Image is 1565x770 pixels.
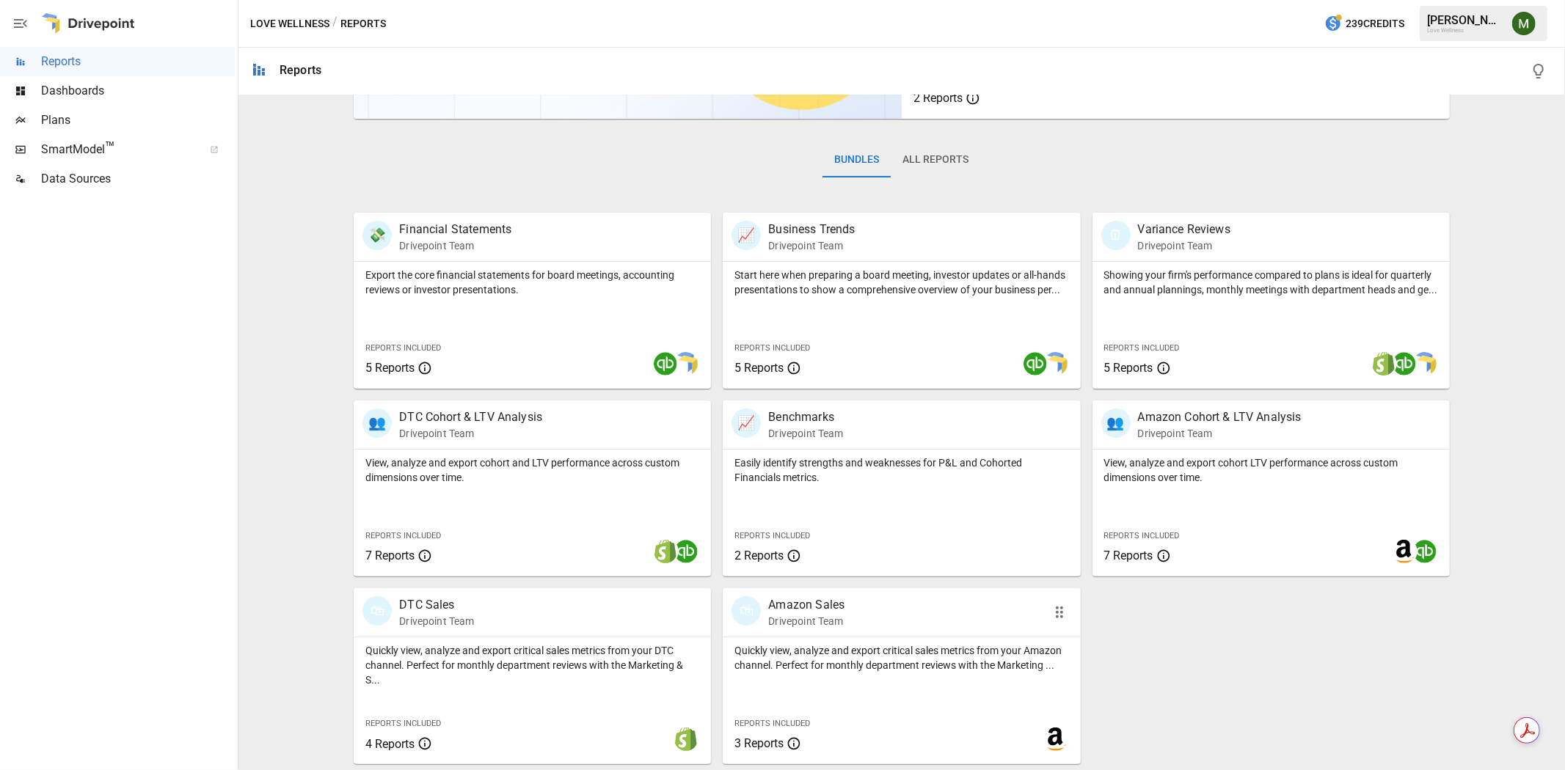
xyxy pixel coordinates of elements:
span: SmartModel [41,141,194,158]
div: Reports [280,63,321,77]
span: 5 Reports [1104,361,1153,375]
p: Drivepoint Team [768,614,844,628]
img: Meredith Lacasse [1512,12,1536,35]
div: Love Wellness [1427,27,1503,34]
p: Drivepoint Team [1138,426,1302,441]
img: quickbooks [1393,352,1416,375]
img: quickbooks [1413,540,1437,563]
button: All Reports [891,142,980,177]
button: Meredith Lacasse [1503,3,1544,44]
span: Dashboards [41,82,235,100]
span: 5 Reports [365,361,415,375]
span: Plans [41,111,235,129]
div: 👥 [1101,408,1131,438]
span: ™ [105,139,115,157]
p: Quickly view, analyze and export critical sales metrics from your DTC channel. Perfect for monthl... [365,643,699,687]
img: shopify [1372,352,1396,375]
img: quickbooks [674,540,698,563]
p: Amazon Cohort & LTV Analysis [1138,408,1302,426]
img: amazon [1393,540,1416,563]
div: 📈 [732,221,761,250]
p: Financial Statements [399,221,511,238]
span: 239 Credits [1346,15,1404,33]
span: Reports Included [734,531,810,540]
span: Reports Included [734,343,810,353]
span: 2 Reports [734,549,784,562]
p: Drivepoint Team [399,238,511,253]
span: 3 Reports [734,736,784,750]
p: Easily identify strengths and weaknesses for P&L and Cohorted Financials metrics. [734,455,1068,485]
span: Reports Included [734,719,810,728]
p: Drivepoint Team [1138,238,1230,253]
div: [PERSON_NAME] [1427,13,1503,27]
button: Bundles [822,142,891,177]
span: Reports Included [1104,531,1180,540]
span: Reports Included [365,531,441,540]
p: Drivepoint Team [768,426,843,441]
p: Quickly view, analyze and export critical sales metrics from your Amazon channel. Perfect for mon... [734,643,1068,672]
p: Drivepoint Team [399,614,474,628]
span: 2 Reports [913,91,963,105]
span: 4 Reports [365,737,415,751]
p: Business Trends [768,221,855,238]
span: 5 Reports [734,361,784,375]
div: 👥 [362,408,392,438]
img: shopify [654,540,677,563]
img: smart model [674,352,698,375]
p: Drivepoint Team [399,426,542,441]
button: Love Wellness [250,15,329,33]
img: quickbooks [1024,352,1047,375]
p: Benchmarks [768,408,843,426]
p: DTC Sales [399,596,474,614]
div: 🛍 [732,596,761,626]
img: quickbooks [654,352,677,375]
span: 7 Reports [365,549,415,562]
p: View, analyze and export cohort and LTV performance across custom dimensions over time. [365,455,699,485]
button: 239Credits [1318,10,1410,37]
span: Reports Included [1104,343,1180,353]
p: DTC Cohort & LTV Analysis [399,408,542,426]
p: Start here when preparing a board meeting, investor updates or all-hands presentations to show a ... [734,268,1068,297]
p: Export the core financial statements for board meetings, accounting reviews or investor presentat... [365,268,699,297]
img: smart model [1044,352,1068,375]
p: Variance Reviews [1138,221,1230,238]
img: shopify [674,727,698,751]
img: amazon [1044,727,1068,751]
span: Reports Included [365,343,441,353]
span: Data Sources [41,170,235,188]
p: Drivepoint Team [768,238,855,253]
div: 🛍 [362,596,392,626]
img: smart model [1413,352,1437,375]
p: Showing your firm's performance compared to plans is ideal for quarterly and annual plannings, mo... [1104,268,1438,297]
div: / [332,15,338,33]
div: 🗓 [1101,221,1131,250]
div: 💸 [362,221,392,250]
p: View, analyze and export cohort LTV performance across custom dimensions over time. [1104,455,1438,485]
span: Reports Included [365,719,441,728]
span: Reports [41,53,235,70]
p: Amazon Sales [768,596,844,614]
span: 7 Reports [1104,549,1153,562]
div: 📈 [732,408,761,438]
